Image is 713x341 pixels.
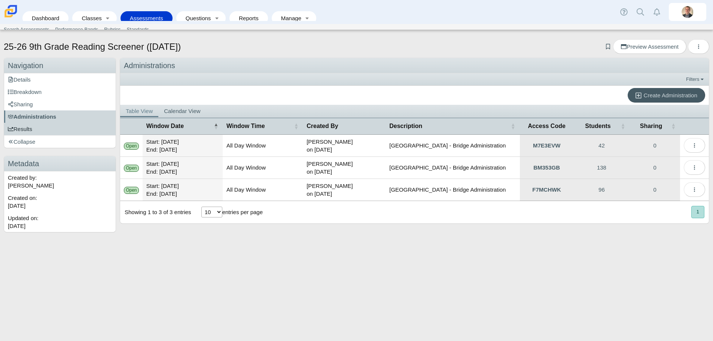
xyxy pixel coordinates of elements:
div: Open [124,187,139,194]
a: Dashboard [26,11,65,25]
a: Administrations [4,110,116,123]
img: Carmen School of Science & Technology [3,3,19,19]
label: entries per page [222,209,263,215]
div: Open [124,165,139,172]
span: Collapse [8,138,35,145]
a: View Participants [574,135,630,156]
span: Window Time [226,123,265,129]
a: Sharing [4,98,116,110]
a: Toggle expanded [302,11,313,25]
span: Description [389,123,422,129]
span: Window Date : Activate to invert sorting [214,118,218,134]
span: Sharing : Activate to sort [671,118,676,134]
div: Updated on: [4,212,116,232]
a: Filters [684,76,707,83]
time: Jun 17, 2025 at 4:24 PM [8,203,25,209]
h3: Metadata [4,156,116,171]
div: Created by: [PERSON_NAME] [4,171,116,192]
a: Manage Sharing [630,135,680,156]
a: Results [4,123,116,135]
button: More options [684,160,705,175]
div: Open [124,143,139,150]
div: Administrations [120,58,709,73]
a: Collapse [4,136,116,148]
a: Click to Expand [520,179,574,201]
a: Standards [124,24,152,35]
span: Results [8,126,32,132]
a: Breakdown [4,86,116,98]
span: Description : Activate to sort [511,118,515,134]
a: Table View [120,105,158,117]
td: [GEOGRAPHIC_DATA] - Bridge Administration [386,179,519,201]
div: Created on: [4,192,116,212]
div: Showing 1 to 3 of 3 entries [120,201,191,223]
a: Alerts [649,4,665,20]
span: Window Time : Activate to sort [294,118,298,134]
img: matt.snyder.lDbRVQ [682,6,694,18]
span: Sharing [640,123,662,129]
td: Start: [DATE] End: [DATE] [143,135,223,157]
button: More options [688,39,709,54]
a: Performance Bands [52,24,101,35]
a: Preview Assessment [613,39,686,54]
span: Students [585,123,610,129]
h1: 25-26 9th Grade Reading Screener ([DATE]) [4,40,181,53]
a: Rubrics [101,24,124,35]
button: 1 [691,206,704,218]
span: Window Date [146,123,184,129]
a: Details [4,73,116,86]
a: Toggle expanded [211,11,222,25]
time: Jun 17, 2025 at 4:25 PM [8,223,25,229]
span: Sharing [8,101,33,107]
a: Create Administration [628,88,705,103]
span: Details [8,76,31,83]
a: matt.snyder.lDbRVQ [669,3,706,21]
a: Calendar View [158,105,206,117]
a: Search Assessments [1,24,52,35]
a: Assessments [124,11,169,25]
span: Navigation [8,61,43,70]
a: Carmen School of Science & Technology [3,14,19,20]
span: Breakdown [8,89,42,95]
td: [PERSON_NAME] on [DATE] [303,179,386,201]
span: Access Code [528,123,566,129]
td: All Day Window [223,157,303,179]
td: Start: [DATE] End: [DATE] [143,157,223,179]
td: [PERSON_NAME] on [DATE] [303,157,386,179]
td: All Day Window [223,179,303,201]
span: Created By [307,123,338,129]
a: Reports [233,11,264,25]
span: Administrations [8,113,56,120]
a: Add bookmark [604,43,612,50]
span: Create Administration [644,92,697,98]
a: Click to Expand [520,157,574,179]
span: Preview Assessment [621,43,678,50]
a: Questions [180,11,211,25]
nav: pagination [691,206,704,218]
td: All Day Window [223,135,303,157]
a: View Participants [574,157,630,179]
a: Toggle expanded [103,11,113,25]
a: Manage [275,11,302,25]
td: [GEOGRAPHIC_DATA] - Bridge Administration [386,157,519,179]
button: More options [684,138,705,153]
a: View Participants [574,179,630,201]
td: [GEOGRAPHIC_DATA] - Bridge Administration [386,135,519,157]
button: More options [684,182,705,197]
a: Manage Sharing [630,157,680,179]
a: Classes [76,11,102,25]
td: Start: [DATE] End: [DATE] [143,179,223,201]
td: [PERSON_NAME] on [DATE] [303,135,386,157]
a: Click to Expand [520,135,574,156]
a: Manage Sharing [630,179,680,201]
span: Students : Activate to sort [621,118,625,134]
